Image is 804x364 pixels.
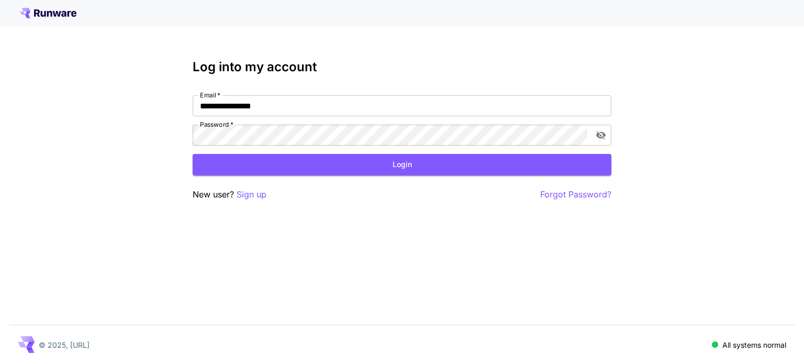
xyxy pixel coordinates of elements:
[591,126,610,145] button: toggle password visibility
[193,154,611,175] button: Login
[722,339,786,350] p: All systems normal
[200,91,220,100] label: Email
[200,120,233,129] label: Password
[237,188,266,201] button: Sign up
[39,339,90,350] p: © 2025, [URL]
[193,188,266,201] p: New user?
[193,60,611,74] h3: Log into my account
[540,188,611,201] button: Forgot Password?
